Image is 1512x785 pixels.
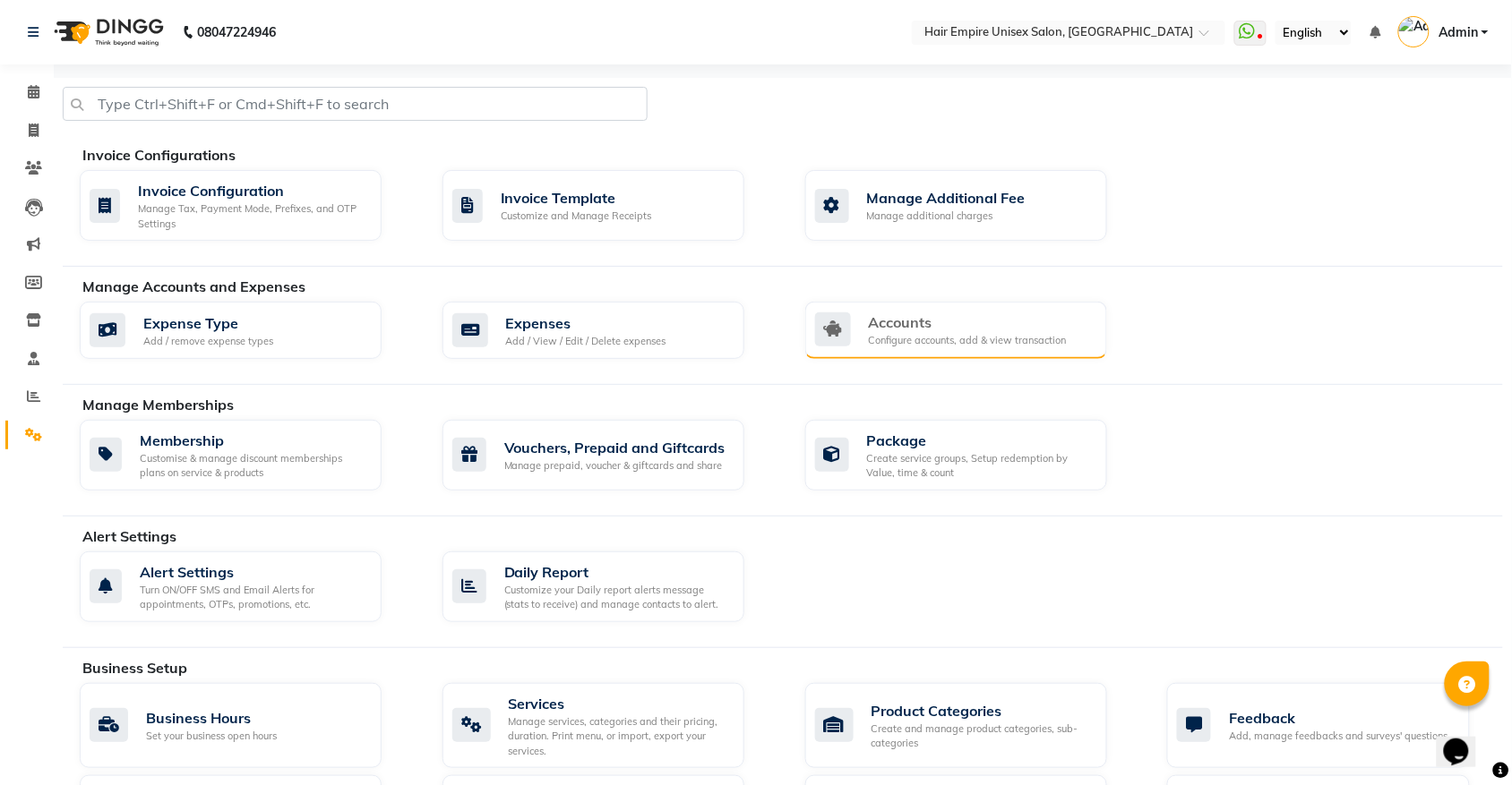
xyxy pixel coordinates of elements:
div: Customize and Manage Receipts [501,209,652,224]
div: Business Hours [146,707,277,729]
div: Add / remove expense types [143,334,273,349]
div: Accounts [869,311,1067,333]
div: Package [867,430,1093,451]
div: Customise & manage discount memberships plans on service & products [140,451,367,481]
input: Type Ctrl+Shift+F or Cmd+Shift+F to search [63,87,648,121]
div: Alert Settings [140,561,367,583]
span: Admin [1439,23,1478,42]
a: Invoice ConfigurationManage Tax, Payment Mode, Prefixes, and OTP Settings [80,170,416,241]
b: 08047224946 [197,7,276,57]
div: Manage additional charges [867,209,1026,224]
div: Invoice Configuration [138,180,367,201]
a: ServicesManage services, categories and their pricing, duration. Print menu, or import, export yo... [442,683,778,769]
div: Services [509,693,730,714]
a: Business HoursSet your business open hours [80,683,416,769]
div: Daily Report [504,561,730,583]
div: Configure accounts, add & view transaction [869,333,1067,348]
div: Expenses [506,312,666,334]
div: Create and manage product categories, sub-categories [872,721,1093,751]
div: Customize your Daily report alerts message (stats to receive) and manage contacts to alert. [504,583,730,612]
a: Invoice TemplateCustomize and Manage Receipts [442,170,778,241]
div: Set your business open hours [146,729,277,744]
a: Product CategoriesCreate and manage product categories, sub-categories [805,683,1141,769]
div: Expense Type [143,312,273,334]
a: Vouchers, Prepaid and GiftcardsManage prepaid, voucher & giftcards and share [442,420,778,491]
div: Membership [140,430,367,451]
div: Manage prepaid, voucher & giftcards and share [504,458,726,474]
div: Product Categories [872,700,1093,721]
a: ExpensesAdd / View / Edit / Delete expenses [442,302,778,359]
div: Add / View / Edit / Delete expenses [506,334,666,349]
img: logo [46,7,168,57]
a: Expense TypeAdd / remove expense types [80,302,416,359]
div: Manage services, categories and their pricing, duration. Print menu, or import, export your servi... [509,714,730,759]
a: AccountsConfigure accounts, add & view transaction [805,302,1141,359]
div: Feedback [1229,707,1448,729]
a: MembershipCustomise & manage discount memberships plans on service & products [80,420,416,491]
div: Vouchers, Prepaid and Giftcards [504,437,726,458]
a: PackageCreate service groups, Setup redemption by Value, time & count [805,420,1141,491]
iframe: chat widget [1437,713,1494,767]
div: Manage Additional Fee [867,187,1026,209]
a: Daily ReportCustomize your Daily report alerts message (stats to receive) and manage contacts to ... [442,551,778,622]
a: Alert SettingsTurn ON/OFF SMS and Email Alerts for appointments, OTPs, promotions, etc. [80,551,416,622]
a: Manage Additional FeeManage additional charges [805,170,1141,241]
div: Create service groups, Setup redemption by Value, time & count [867,451,1093,481]
img: Admin [1398,16,1430,47]
div: Turn ON/OFF SMS and Email Alerts for appointments, OTPs, promotions, etc. [140,583,367,612]
div: Manage Tax, Payment Mode, Prefixes, and OTP Settings [138,201,367,231]
a: FeedbackAdd, manage feedbacks and surveys' questions [1167,683,1503,769]
div: Invoice Template [501,187,652,209]
div: Add, manage feedbacks and surveys' questions [1229,729,1448,744]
